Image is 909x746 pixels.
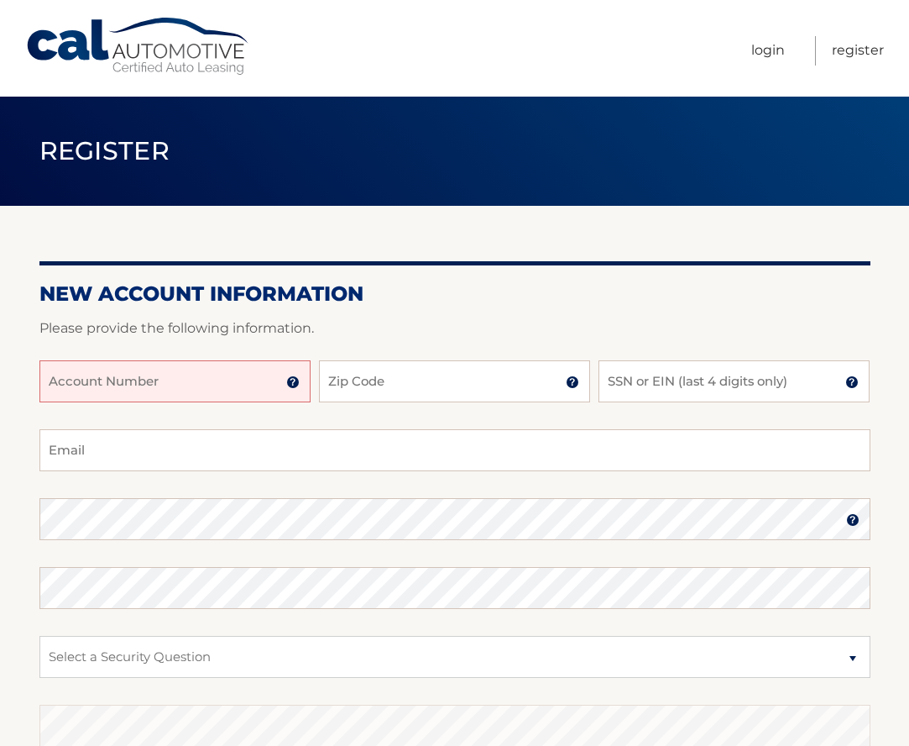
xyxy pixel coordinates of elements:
[751,36,785,66] a: Login
[39,281,870,307] h2: New Account Information
[845,376,859,389] img: tooltip.svg
[832,36,884,66] a: Register
[598,360,870,402] input: SSN or EIN (last 4 digits only)
[286,376,300,389] img: tooltip.svg
[39,360,311,402] input: Account Number
[25,17,252,76] a: Cal Automotive
[39,135,170,166] span: Register
[566,376,579,389] img: tooltip.svg
[319,360,590,402] input: Zip Code
[39,429,870,471] input: Email
[39,317,870,340] p: Please provide the following information.
[846,513,859,527] img: tooltip.svg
